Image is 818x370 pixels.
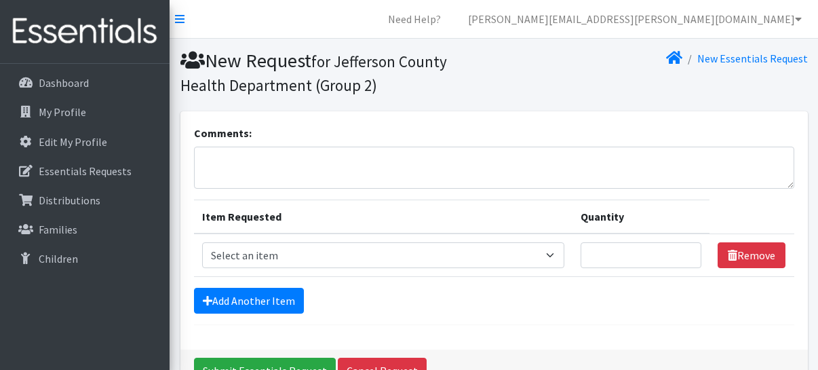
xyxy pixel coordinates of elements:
small: for Jefferson County Health Department (Group 2) [180,52,447,95]
a: New Essentials Request [697,52,808,65]
a: Add Another Item [194,288,304,314]
a: Remove [718,242,785,268]
h1: New Request [180,49,489,96]
p: Essentials Requests [39,164,132,178]
a: Families [5,216,164,243]
p: My Profile [39,105,86,119]
a: My Profile [5,98,164,126]
p: Dashboard [39,76,89,90]
img: HumanEssentials [5,9,164,54]
a: Need Help? [377,5,452,33]
p: Distributions [39,193,100,207]
a: Dashboard [5,69,164,96]
a: [PERSON_NAME][EMAIL_ADDRESS][PERSON_NAME][DOMAIN_NAME] [457,5,813,33]
a: Children [5,245,164,272]
a: Essentials Requests [5,158,164,185]
a: Edit My Profile [5,128,164,155]
th: Quantity [572,200,710,234]
p: Children [39,252,78,265]
label: Comments: [194,125,252,141]
p: Families [39,223,77,236]
p: Edit My Profile [39,135,107,149]
a: Distributions [5,187,164,214]
th: Item Requested [194,200,572,234]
